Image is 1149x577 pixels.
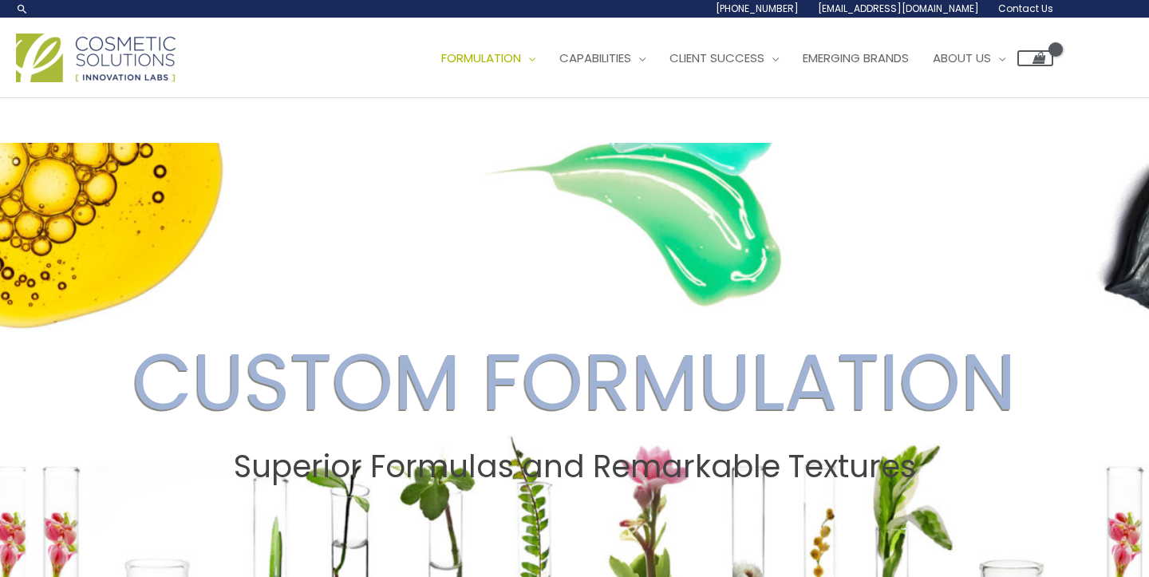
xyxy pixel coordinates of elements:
span: [PHONE_NUMBER] [716,2,799,15]
span: Formulation [441,49,521,66]
span: Capabilities [559,49,631,66]
span: About Us [933,49,991,66]
h2: CUSTOM FORMULATION [15,335,1134,429]
a: View Shopping Cart, empty [1017,50,1053,66]
a: Formulation [429,34,547,82]
a: Emerging Brands [791,34,921,82]
img: Cosmetic Solutions Logo [16,34,176,82]
h2: Superior Formulas and Remarkable Textures [15,449,1134,485]
span: Contact Us [998,2,1053,15]
span: [EMAIL_ADDRESS][DOMAIN_NAME] [818,2,979,15]
a: Search icon link [16,2,29,15]
a: Capabilities [547,34,657,82]
span: Emerging Brands [803,49,909,66]
a: Client Success [657,34,791,82]
span: Client Success [669,49,764,66]
a: About Us [921,34,1017,82]
nav: Site Navigation [417,34,1053,82]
